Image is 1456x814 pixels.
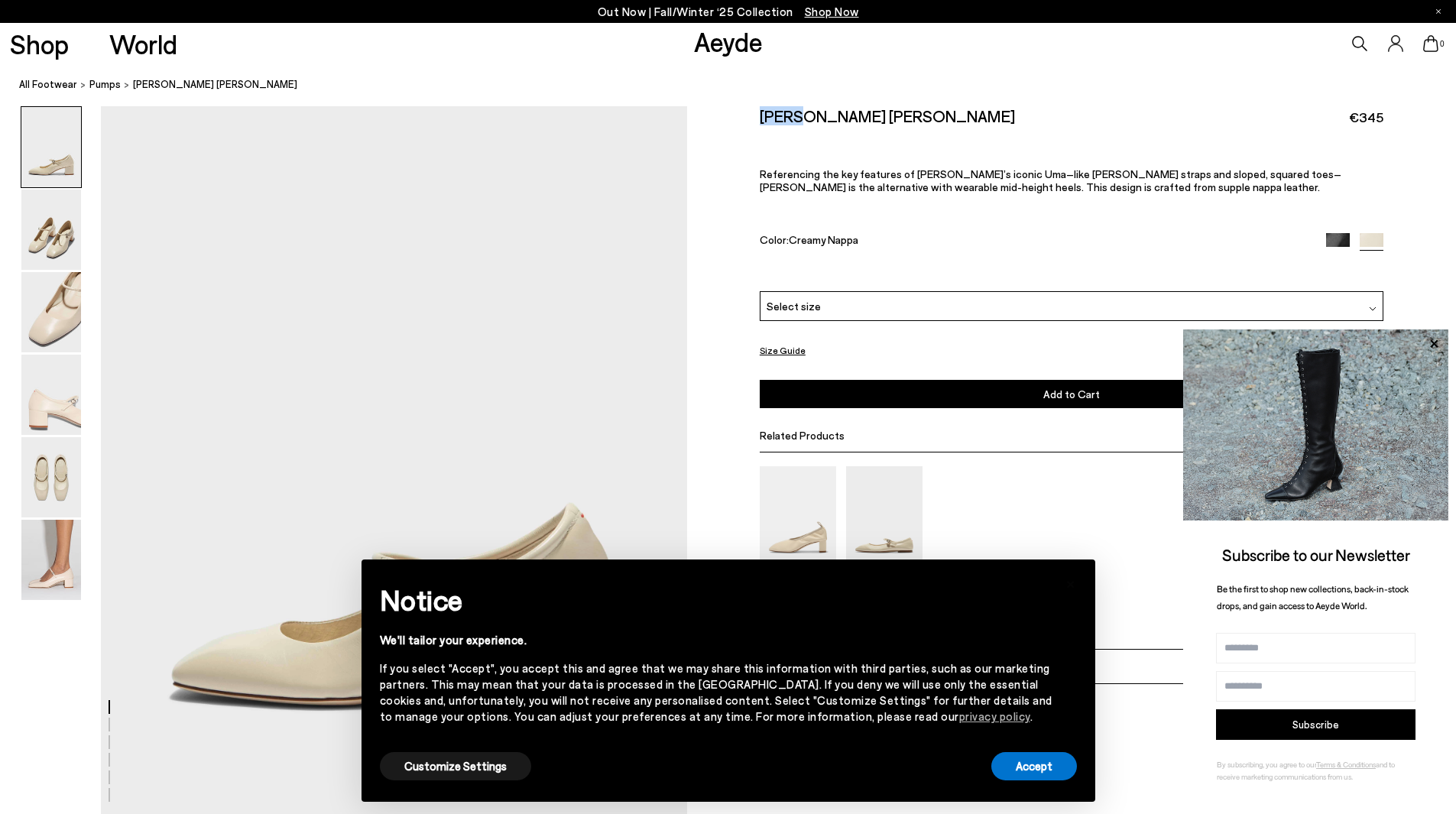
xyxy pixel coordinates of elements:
img: Uma Mary-Jane Flats [846,466,923,568]
a: pumps [89,76,121,92]
span: Navigate to /collections/new-in [805,5,859,18]
span: 0 [1438,40,1446,48]
img: 2a6287a1333c9a56320fd6e7b3c4a9a9.jpg [1183,329,1448,521]
button: Subscribe [1216,709,1415,740]
span: Add to Cart [1043,388,1100,401]
span: pumps [89,78,121,90]
nav: breadcrumb [19,64,1456,106]
a: Aeyde [694,25,763,57]
img: svg%3E [1369,305,1377,313]
div: We'll tailor your experience. [380,632,1052,648]
span: × [1065,571,1076,593]
img: Aline Leather Mary-Jane Pumps - Image 5 [21,437,81,517]
span: By subscribing, you agree to our [1217,760,1316,769]
a: 0 [1423,35,1438,52]
span: Select size [767,298,821,314]
span: Be the first to shop new collections, back-in-stock drops, and gain access to Aeyde World. [1217,583,1409,611]
span: Related Products [760,429,845,442]
span: [PERSON_NAME] [PERSON_NAME] [133,76,297,92]
span: Subscribe to our Newsletter [1222,545,1410,564]
button: Accept [991,752,1077,780]
span: Referencing the key features of [PERSON_NAME]’s iconic Uma–like [PERSON_NAME] straps and sloped, ... [760,167,1341,193]
span: Creamy Nappa [789,233,858,246]
button: Close this notice [1052,564,1089,601]
a: All Footwear [19,76,77,92]
button: Size Guide [760,341,806,360]
a: Terms & Conditions [1316,760,1376,769]
img: Aline Leather Mary-Jane Pumps - Image 2 [21,190,81,270]
img: Aline Leather Mary-Jane Pumps - Image 4 [21,355,81,435]
button: Customize Settings [380,752,531,780]
a: World [109,31,177,57]
span: €345 [1349,108,1383,127]
p: Out Now | Fall/Winter ‘25 Collection [598,2,859,21]
h2: Notice [380,580,1052,620]
button: Add to Cart [760,380,1383,408]
div: Color: [760,233,1305,251]
a: privacy policy [959,709,1030,723]
h2: [PERSON_NAME] [PERSON_NAME] [760,106,1015,125]
img: Aline Leather Mary-Jane Pumps - Image 3 [21,272,81,352]
img: Aline Leather Mary-Jane Pumps - Image 6 [21,520,81,600]
div: If you select "Accept", you accept this and agree that we may share this information with third p... [380,660,1052,725]
a: Shop [10,31,69,57]
img: Aline Leather Mary-Jane Pumps - Image 1 [21,107,81,187]
img: Narissa Ruched Pumps [760,466,836,568]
